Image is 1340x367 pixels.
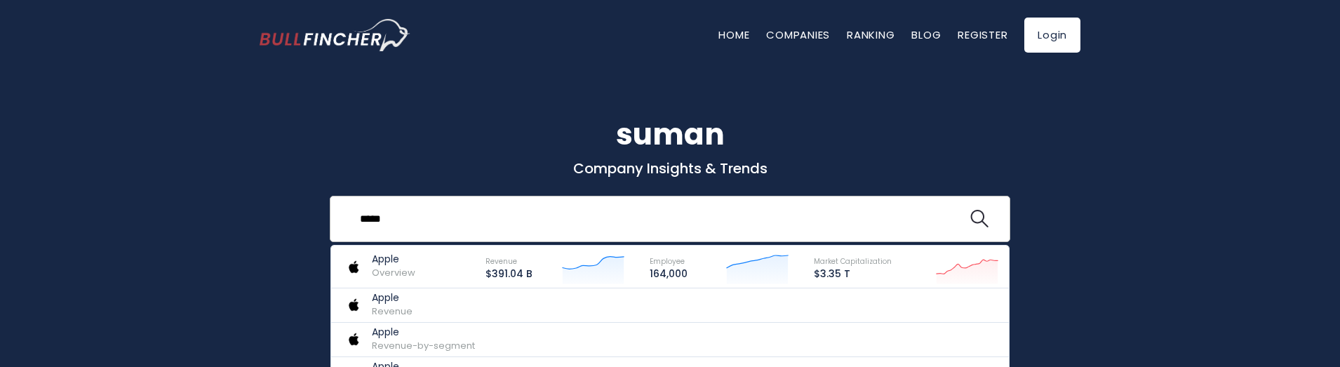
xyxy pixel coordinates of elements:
[260,270,1080,285] p: What's trending
[485,268,532,280] p: $391.04 B
[766,27,830,42] a: Companies
[814,256,892,267] span: Market Capitalization
[970,210,989,228] img: search icon
[331,246,1009,288] a: Apple Overview Revenue $391.04 B Employee 164,000 Market Capitalization $3.35 T
[372,326,475,338] p: Apple
[372,305,413,318] span: Revenue
[260,159,1080,178] p: Company Insights & Trends
[372,253,415,265] p: Apple
[650,256,685,267] span: Employee
[372,266,415,279] span: Overview
[260,112,1080,156] h1: suman
[911,27,941,42] a: Blog
[331,323,1009,357] a: Apple Revenue-by-segment
[718,27,749,42] a: Home
[847,27,895,42] a: Ranking
[372,339,475,352] span: Revenue-by-segment
[1024,18,1080,53] a: Login
[958,27,1007,42] a: Register
[260,19,410,51] img: bullfincher logo
[814,268,892,280] p: $3.35 T
[650,268,688,280] p: 164,000
[331,288,1009,323] a: Apple Revenue
[485,256,517,267] span: Revenue
[372,292,413,304] p: Apple
[260,19,410,51] a: Go to homepage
